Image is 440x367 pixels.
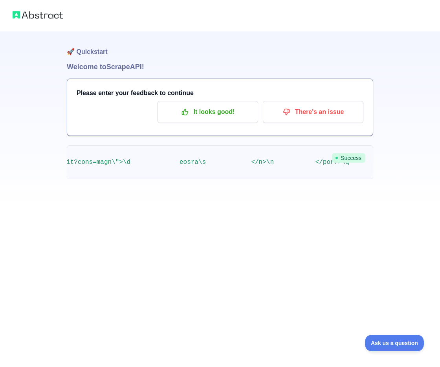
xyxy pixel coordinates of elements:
button: It looks good! [158,101,258,123]
h1: Welcome to Scrape API! [67,61,373,72]
h1: 🚀 Quickstart [67,31,373,61]
button: There's an issue [263,101,363,123]
iframe: Toggle Customer Support [365,335,424,351]
span: Success [332,153,365,163]
h3: Please enter your feedback to continue [77,88,363,98]
img: Abstract logo [13,9,63,20]
p: It looks good! [163,105,252,119]
p: There's an issue [269,105,357,119]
